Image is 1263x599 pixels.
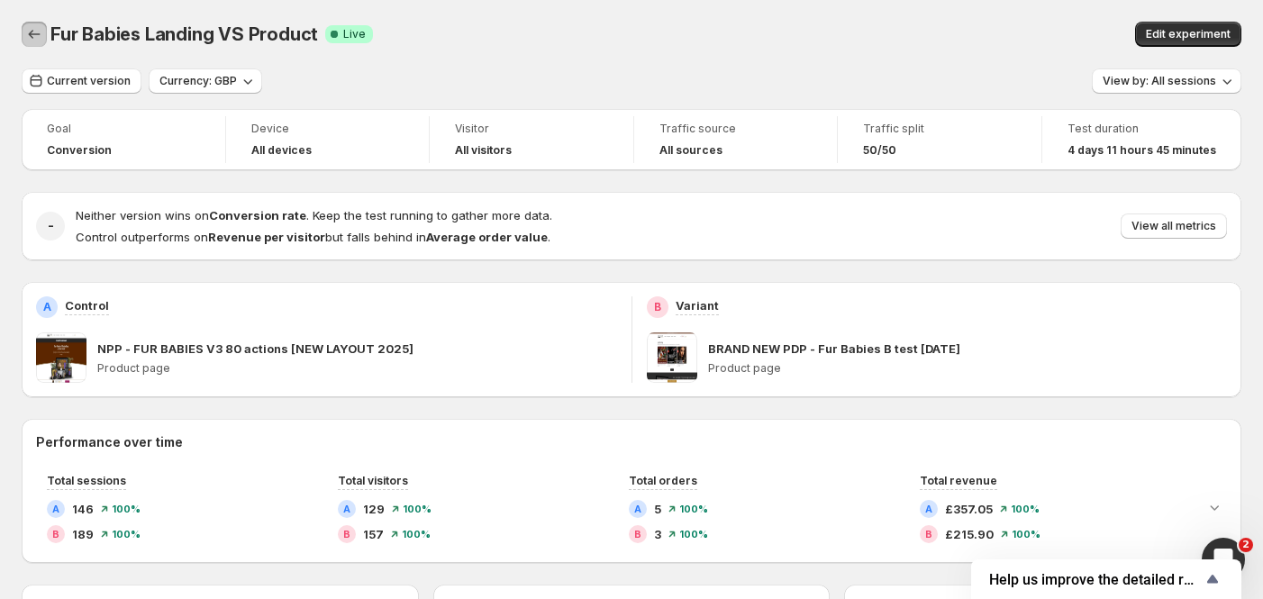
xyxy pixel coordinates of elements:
button: View all metrics [1121,213,1227,239]
span: View all metrics [1131,219,1216,233]
span: 100% [679,504,708,514]
h2: B [634,529,641,540]
h2: B [925,529,932,540]
span: Current version [47,74,131,88]
h2: B [52,529,59,540]
p: Product page [708,361,1228,376]
a: VisitorAll visitors [455,120,608,159]
span: Traffic split [863,122,1016,136]
a: GoalConversion [47,120,200,159]
h4: All sources [659,143,722,158]
img: NPP - FUR BABIES V3 80 actions [NEW LAYOUT 2025] [36,332,86,383]
span: 189 [72,525,94,543]
h2: B [654,300,661,314]
span: 50/50 [863,143,896,158]
h2: A [43,300,51,314]
strong: Average order value [426,230,548,244]
span: Control outperforms on but falls behind in . [76,230,550,244]
h2: Performance over time [36,433,1227,451]
button: Edit experiment [1135,22,1241,47]
p: Product page [97,361,617,376]
p: NPP - FUR BABIES V3 80 actions [NEW LAYOUT 2025] [97,340,413,358]
span: 100% [112,529,141,540]
h2: A [52,504,59,514]
h4: All devices [251,143,312,158]
button: Expand chart [1202,495,1227,520]
span: Traffic source [659,122,813,136]
span: Fur Babies Landing VS Product [50,23,318,45]
span: 100% [679,529,708,540]
h2: A [925,504,932,514]
h2: A [343,504,350,514]
span: Test duration [1068,122,1216,136]
span: 129 [363,500,385,518]
span: Conversion [47,143,112,158]
span: 5 [654,500,661,518]
span: 100% [402,529,431,540]
span: Help us improve the detailed report for A/B campaigns [989,571,1202,588]
span: 100% [112,504,141,514]
span: Goal [47,122,200,136]
h2: - [48,217,54,235]
span: Neither version wins on . Keep the test running to gather more data. [76,208,552,222]
span: Currency: GBP [159,74,237,88]
button: Show survey - Help us improve the detailed report for A/B campaigns [989,568,1223,590]
span: Total revenue [920,474,997,487]
a: DeviceAll devices [251,120,404,159]
button: Current version [22,68,141,94]
img: BRAND NEW PDP - Fur Babies B test October 2025 [647,332,697,383]
span: 100% [1012,529,1040,540]
span: Device [251,122,404,136]
strong: Revenue per visitor [208,230,325,244]
span: 157 [363,525,384,543]
span: Visitor [455,122,608,136]
span: Total orders [629,474,697,487]
span: 4 days 11 hours 45 minutes [1068,143,1216,158]
p: BRAND NEW PDP - Fur Babies B test [DATE] [708,340,960,358]
iframe: Intercom live chat [1202,538,1245,581]
span: 100% [1011,504,1040,514]
span: 3 [654,525,661,543]
span: View by: All sessions [1103,74,1216,88]
span: Total sessions [47,474,126,487]
p: Variant [676,296,719,314]
span: £357.05 [945,500,993,518]
span: 100% [403,504,432,514]
span: £215.90 [945,525,994,543]
h4: All visitors [455,143,512,158]
a: Test duration4 days 11 hours 45 minutes [1068,120,1216,159]
span: 2 [1239,538,1253,552]
button: Currency: GBP [149,68,262,94]
button: Back [22,22,47,47]
span: Total visitors [338,474,408,487]
strong: Conversion rate [209,208,306,222]
a: Traffic split50/50 [863,120,1016,159]
span: Edit experiment [1146,27,1231,41]
button: View by: All sessions [1092,68,1241,94]
h2: A [634,504,641,514]
span: Live [343,27,366,41]
span: 146 [72,500,94,518]
a: Traffic sourceAll sources [659,120,813,159]
h2: B [343,529,350,540]
p: Control [65,296,109,314]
